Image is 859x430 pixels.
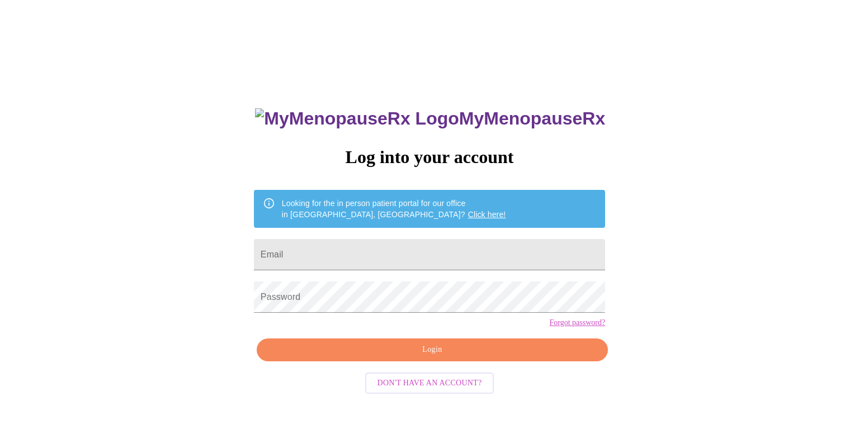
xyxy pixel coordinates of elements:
button: Don't have an account? [365,372,494,394]
a: Don't have an account? [362,377,497,386]
h3: Log into your account [254,147,605,168]
img: MyMenopauseRx Logo [255,108,459,129]
button: Login [257,338,608,361]
div: Looking for the in person patient portal for our office in [GEOGRAPHIC_DATA], [GEOGRAPHIC_DATA]? [282,193,506,224]
a: Forgot password? [549,318,605,327]
h3: MyMenopauseRx [255,108,605,129]
span: Don't have an account? [377,376,482,390]
a: Click here! [468,210,506,219]
span: Login [270,343,595,357]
